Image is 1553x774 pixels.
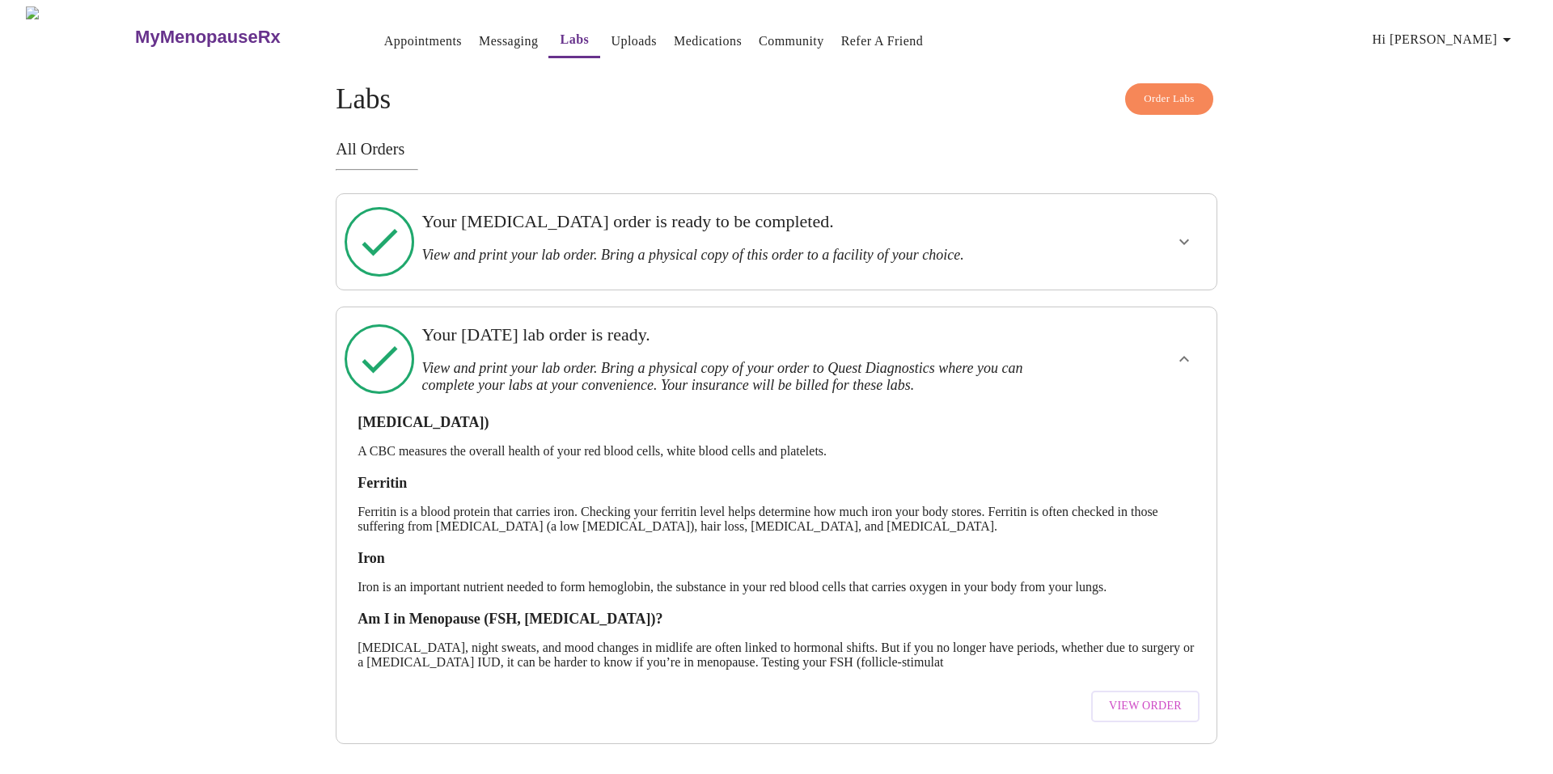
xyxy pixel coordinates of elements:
button: Uploads [604,25,663,57]
h3: Iron [358,550,1195,567]
button: Messaging [472,25,544,57]
a: Community [759,30,824,53]
a: Labs [561,28,590,51]
span: Hi [PERSON_NAME] [1373,28,1517,51]
button: View Order [1091,691,1200,722]
h3: Ferritin [358,475,1195,492]
a: Appointments [384,30,462,53]
h3: View and print your lab order. Bring a physical copy of this order to a facility of your choice. [421,247,1046,264]
p: [MEDICAL_DATA], night sweats, and mood changes in midlife are often linked to hormonal shifts. Bu... [358,641,1195,670]
a: Refer a Friend [841,30,924,53]
p: A CBC measures the overall health of your red blood cells, white blood cells and platelets. [358,444,1195,459]
a: View Order [1087,683,1204,730]
p: Iron is an important nutrient needed to form hemoglobin, the substance in your red blood cells th... [358,580,1195,594]
h3: MyMenopauseRx [135,27,281,48]
button: Refer a Friend [835,25,930,57]
h3: Your [DATE] lab order is ready. [421,324,1046,345]
h3: Am I in Menopause (FSH, [MEDICAL_DATA])? [358,611,1195,628]
button: show more [1165,222,1204,261]
button: Community [752,25,831,57]
span: Order Labs [1144,90,1195,108]
h3: Your [MEDICAL_DATA] order is ready to be completed. [421,211,1046,232]
a: MyMenopauseRx [133,9,345,66]
a: Uploads [611,30,657,53]
button: Hi [PERSON_NAME] [1366,23,1523,56]
button: Appointments [378,25,468,57]
img: MyMenopauseRx Logo [26,6,133,67]
button: Labs [548,23,600,58]
span: View Order [1109,696,1182,717]
button: Medications [667,25,748,57]
button: Order Labs [1125,83,1213,115]
h3: All Orders [336,140,1217,159]
button: show more [1165,340,1204,379]
h3: View and print your lab order. Bring a physical copy of your order to Quest Diagnostics where you... [421,360,1046,394]
h4: Labs [336,83,1217,116]
h3: [MEDICAL_DATA]) [358,414,1195,431]
a: Messaging [479,30,538,53]
p: Ferritin is a blood protein that carries iron. Checking your ferritin level helps determine how m... [358,505,1195,534]
a: Medications [674,30,742,53]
